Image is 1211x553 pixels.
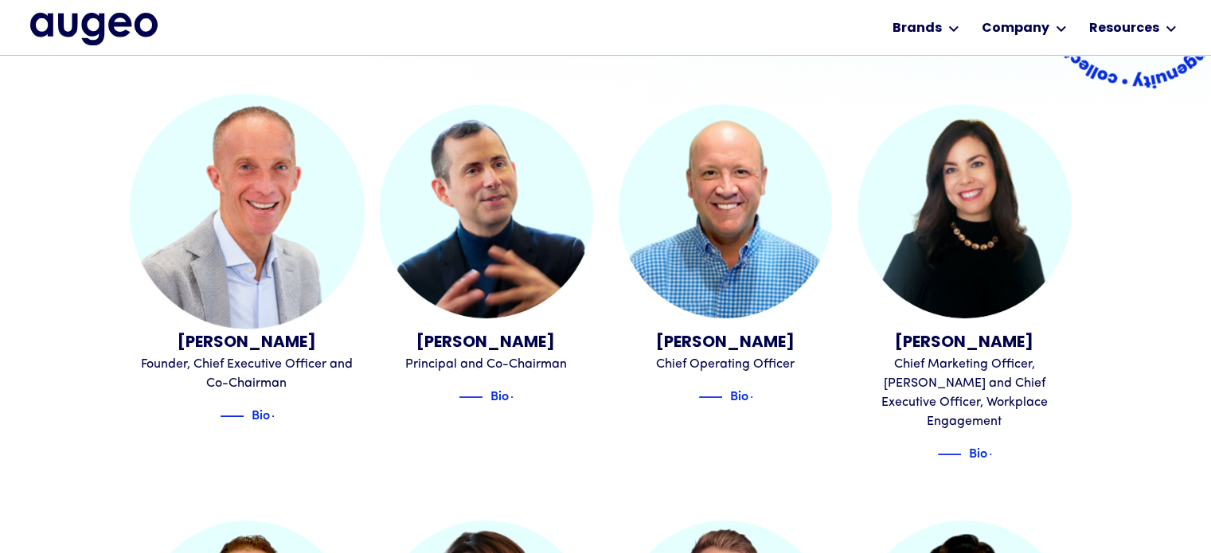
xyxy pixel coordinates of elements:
a: Juliann Gilbert[PERSON_NAME]Chief Marketing Officer, [PERSON_NAME] and Chief Executive Officer, W... [857,104,1072,463]
img: Juliann Gilbert [857,104,1072,318]
img: Augeo's full logo in midnight blue. [30,13,158,45]
img: Blue decorative line [220,407,244,426]
div: Bio [969,442,987,461]
div: Chief Marketing Officer, [PERSON_NAME] and Chief Executive Officer, Workplace Engagement [857,355,1072,431]
img: David Kristal [129,94,364,329]
div: [PERSON_NAME] [140,331,354,355]
a: Juan Sabater[PERSON_NAME]Principal and Co-ChairmanBlue decorative lineBioBlue text arrow [379,104,593,406]
img: Blue text arrow [750,387,774,407]
div: Bio [252,404,270,423]
div: [PERSON_NAME] [619,331,833,355]
img: Blue decorative line [459,387,482,407]
div: [PERSON_NAME] [857,331,1072,355]
div: Brands [893,19,942,38]
div: [PERSON_NAME] [379,331,593,355]
div: Bio [730,385,748,404]
img: Blue decorative line [698,387,722,407]
div: Founder, Chief Executive Officer and Co-Chairman [140,355,354,393]
img: Blue text arrow [271,407,295,426]
img: Blue text arrow [989,445,1013,464]
img: Erik Sorensen [619,104,833,318]
div: Company [982,19,1049,38]
img: Juan Sabater [379,104,593,318]
div: Bio [490,385,509,404]
a: David Kristal[PERSON_NAME]Founder, Chief Executive Officer and Co-ChairmanBlue decorative lineBio... [140,104,354,425]
img: Blue decorative line [937,445,961,464]
div: Resources [1089,19,1159,38]
a: home [30,13,158,45]
div: Principal and Co-Chairman [379,355,593,374]
a: Erik Sorensen[PERSON_NAME]Chief Operating OfficerBlue decorative lineBioBlue text arrow [619,104,833,406]
div: Chief Operating Officer [619,355,833,374]
img: Blue text arrow [510,387,534,407]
